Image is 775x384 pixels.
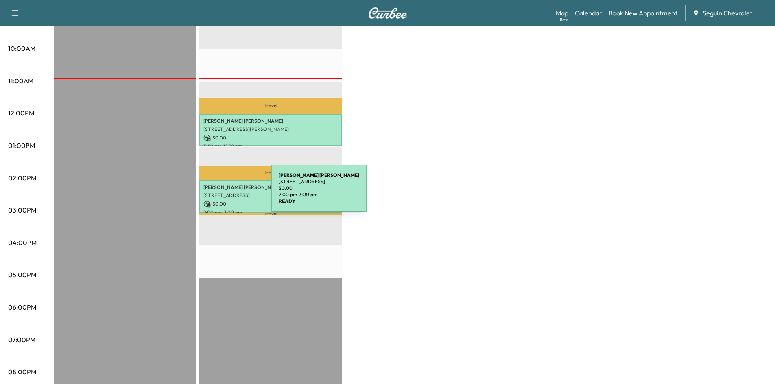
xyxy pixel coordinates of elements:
p: [STREET_ADDRESS] [279,178,359,185]
p: 02:00PM [8,173,36,183]
p: 2:00 pm - 3:00 pm [203,209,338,216]
p: $ 0.00 [279,185,359,191]
p: Travel [199,98,342,114]
span: Seguin Chevrolet [703,8,752,18]
p: 04:00PM [8,238,37,247]
p: 11:59 am - 12:59 pm [203,143,338,150]
p: 06:00PM [8,302,36,312]
p: $ 0.00 [203,134,338,141]
p: 08:00PM [8,367,36,377]
div: Beta [560,17,568,23]
b: READY [279,198,295,204]
p: 01:00PM [8,141,35,150]
p: 11:00AM [8,76,33,86]
img: Curbee Logo [368,7,407,19]
p: 03:00PM [8,205,36,215]
p: 07:00PM [8,335,35,345]
a: Book New Appointment [609,8,677,18]
p: 2:00 pm - 3:00 pm [279,191,359,198]
p: [PERSON_NAME] [PERSON_NAME] [203,184,338,191]
p: 10:00AM [8,43,35,53]
p: [PERSON_NAME] [PERSON_NAME] [203,118,338,124]
b: [PERSON_NAME] [PERSON_NAME] [279,172,359,178]
p: [STREET_ADDRESS][PERSON_NAME] [203,126,338,132]
p: [STREET_ADDRESS] [203,192,338,199]
a: Calendar [575,8,602,18]
p: 05:00PM [8,270,36,280]
p: Travel [199,166,342,180]
p: Travel [199,213,342,215]
p: $ 0.00 [203,200,338,208]
p: 12:00PM [8,108,34,118]
a: MapBeta [556,8,568,18]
